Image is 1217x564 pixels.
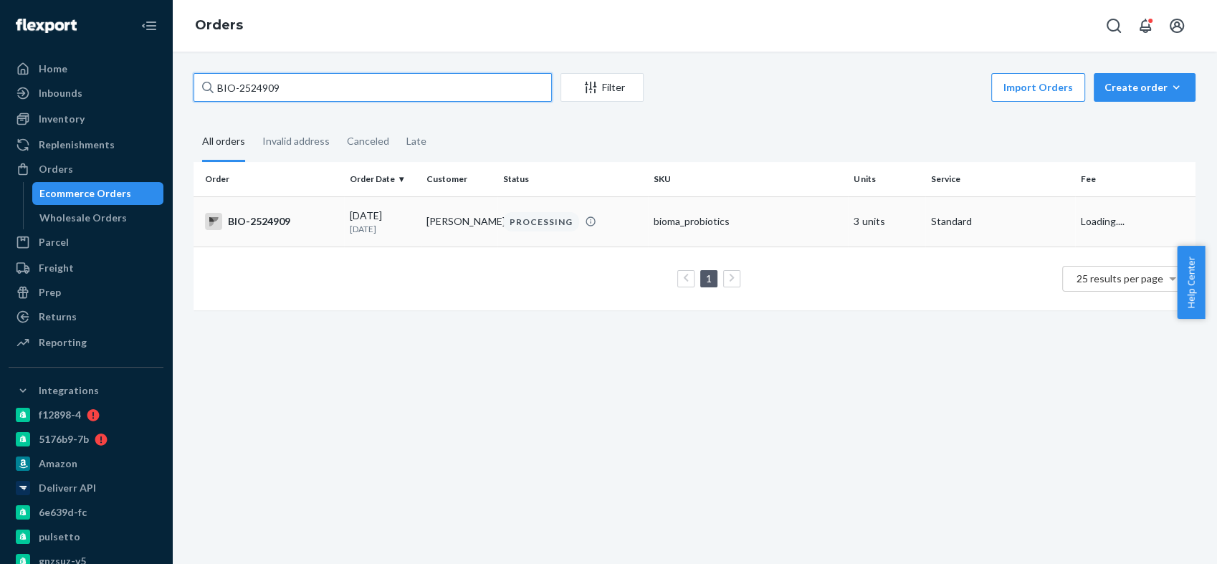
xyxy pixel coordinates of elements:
[183,5,254,47] ol: breadcrumbs
[1075,162,1195,196] th: Fee
[39,211,127,225] div: Wholesale Orders
[1104,80,1185,95] div: Create order
[1131,11,1160,40] button: Open notifications
[654,214,843,229] div: bioma_probiotics
[9,477,163,500] a: Deliverr API
[426,173,492,185] div: Customer
[9,403,163,426] a: f12898-4
[39,310,77,324] div: Returns
[39,408,81,422] div: f12898-4
[497,162,648,196] th: Status
[9,501,163,524] a: 6e639d-fc
[16,19,77,33] img: Flexport logo
[9,331,163,354] a: Reporting
[262,123,330,160] div: Invalid address
[421,196,497,247] td: [PERSON_NAME]
[39,432,89,446] div: 5176b9-7b
[344,162,421,196] th: Order Date
[561,80,643,95] div: Filter
[39,235,69,249] div: Parcel
[39,261,74,275] div: Freight
[9,107,163,130] a: Inventory
[202,123,245,162] div: All orders
[9,231,163,254] a: Parcel
[32,182,164,205] a: Ecommerce Orders
[1163,11,1191,40] button: Open account menu
[39,162,73,176] div: Orders
[39,62,67,76] div: Home
[560,73,644,102] button: Filter
[9,158,163,181] a: Orders
[848,162,925,196] th: Units
[991,73,1085,102] button: Import Orders
[350,209,415,235] div: [DATE]
[39,457,77,471] div: Amazon
[925,162,1076,196] th: Service
[135,11,163,40] button: Close Navigation
[39,505,87,520] div: 6e639d-fc
[9,379,163,402] button: Integrations
[32,206,164,229] a: Wholesale Orders
[39,285,61,300] div: Prep
[1077,272,1163,285] span: 25 results per page
[39,186,131,201] div: Ecommerce Orders
[9,452,163,475] a: Amazon
[39,335,87,350] div: Reporting
[9,305,163,328] a: Returns
[9,82,163,105] a: Inbounds
[194,162,344,196] th: Order
[39,530,80,544] div: pulsetto
[503,212,579,231] div: PROCESSING
[350,223,415,235] p: [DATE]
[9,525,163,548] a: pulsetto
[848,196,925,247] td: 3 units
[39,138,115,152] div: Replenishments
[39,86,82,100] div: Inbounds
[703,272,715,285] a: Page 1 is your current page
[1094,73,1195,102] button: Create order
[9,281,163,304] a: Prep
[9,57,163,80] a: Home
[39,383,99,398] div: Integrations
[1177,246,1205,319] button: Help Center
[205,213,338,230] div: BIO-2524909
[931,214,1070,229] p: Standard
[9,428,163,451] a: 5176b9-7b
[1099,11,1128,40] button: Open Search Box
[39,112,85,126] div: Inventory
[406,123,426,160] div: Late
[39,481,96,495] div: Deliverr API
[347,123,389,160] div: Canceled
[9,257,163,279] a: Freight
[195,17,243,33] a: Orders
[648,162,849,196] th: SKU
[9,133,163,156] a: Replenishments
[194,73,552,102] input: Search orders
[1075,196,1195,247] td: Loading....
